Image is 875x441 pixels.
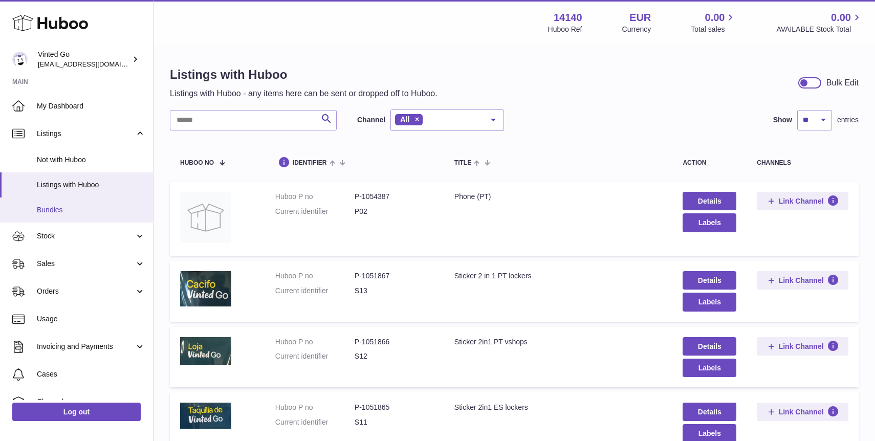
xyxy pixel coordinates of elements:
a: Details [683,403,736,421]
dd: S11 [355,417,434,427]
span: 0.00 [831,11,851,25]
a: 0.00 Total sales [691,11,736,34]
span: Invoicing and Payments [37,342,135,351]
span: entries [837,115,859,125]
dd: P-1051866 [355,337,434,347]
dt: Current identifier [275,417,355,427]
dt: Huboo P no [275,337,355,347]
img: Phone (PT) [180,192,231,243]
a: Details [683,192,736,210]
dt: Huboo P no [275,403,355,412]
span: Orders [37,286,135,296]
div: Huboo Ref [548,25,582,34]
div: Sticker 2in1 PT vshops [454,337,663,347]
button: Link Channel [757,271,848,290]
div: Currency [622,25,651,34]
span: All [400,115,409,123]
dt: Huboo P no [275,192,355,202]
span: 0.00 [705,11,725,25]
a: Log out [12,403,141,421]
button: Link Channel [757,337,848,356]
a: 0.00 AVAILABLE Stock Total [776,11,863,34]
span: Link Channel [779,407,824,416]
button: Labels [683,213,736,232]
label: Show [773,115,792,125]
span: Huboo no [180,160,214,166]
button: Labels [683,293,736,311]
span: Link Channel [779,342,824,351]
span: Total sales [691,25,736,34]
button: Link Channel [757,192,848,210]
dt: Huboo P no [275,271,355,281]
dd: S12 [355,351,434,361]
span: Usage [37,314,145,324]
button: Labels [683,359,736,377]
dt: Current identifier [275,286,355,296]
span: Link Channel [779,276,824,285]
span: Sales [37,259,135,269]
dd: P-1054387 [355,192,434,202]
span: Stock [37,231,135,241]
a: Details [683,271,736,290]
div: Phone (PT) [454,192,663,202]
dt: Current identifier [275,351,355,361]
img: Sticker 2 in 1 PT lockers [180,271,231,306]
span: Cases [37,369,145,379]
span: title [454,160,471,166]
div: action [683,160,736,166]
img: Sticker 2in1 PT vshops [180,337,231,365]
div: channels [757,160,848,166]
strong: 14140 [554,11,582,25]
span: identifier [293,160,327,166]
div: Bulk Edit [826,77,859,89]
div: Sticker 2in1 ES lockers [454,403,663,412]
img: Sticker 2in1 ES lockers [180,403,231,429]
dd: S13 [355,286,434,296]
span: Link Channel [779,196,824,206]
div: Vinted Go [38,50,130,69]
span: Channels [37,397,145,407]
dt: Current identifier [275,207,355,216]
dd: P-1051865 [355,403,434,412]
button: Link Channel [757,403,848,421]
dd: P02 [355,207,434,216]
span: Bundles [37,205,145,215]
span: Not with Huboo [37,155,145,165]
a: Details [683,337,736,356]
div: Sticker 2 in 1 PT lockers [454,271,663,281]
span: Listings with Huboo [37,180,145,190]
span: [EMAIL_ADDRESS][DOMAIN_NAME] [38,60,150,68]
span: My Dashboard [37,101,145,111]
span: AVAILABLE Stock Total [776,25,863,34]
span: Listings [37,129,135,139]
h1: Listings with Huboo [170,67,437,83]
label: Channel [357,115,385,125]
p: Listings with Huboo - any items here can be sent or dropped off to Huboo. [170,88,437,99]
strong: EUR [629,11,651,25]
dd: P-1051867 [355,271,434,281]
img: giedre.bartusyte@vinted.com [12,52,28,67]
